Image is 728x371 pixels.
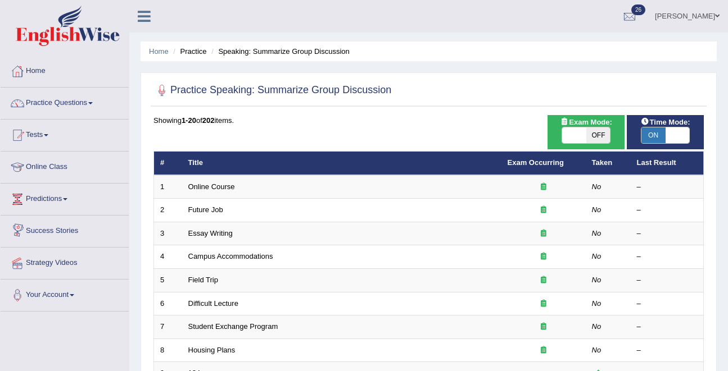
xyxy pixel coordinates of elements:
div: – [637,251,698,262]
div: Exam occurring question [508,275,580,286]
td: 8 [154,338,182,362]
td: 6 [154,292,182,315]
th: Last Result [631,152,704,175]
div: Exam occurring question [508,182,580,193]
a: Housing Plans [188,346,236,354]
td: 2 [154,199,182,222]
em: No [592,346,602,354]
em: No [592,229,602,237]
a: Campus Accommodations [188,252,273,260]
div: – [637,182,698,193]
em: No [592,276,602,284]
div: Exam occurring question [508,205,580,216]
a: Home [1,56,129,84]
a: Home [149,47,169,56]
em: No [592,299,602,308]
td: 3 [154,222,182,245]
em: No [592,252,602,260]
a: Field Trip [188,276,218,284]
td: 7 [154,315,182,339]
a: Difficult Lecture [188,299,238,308]
td: 4 [154,245,182,269]
th: # [154,152,182,175]
div: Exam occurring question [508,345,580,356]
em: No [592,322,602,331]
div: – [637,345,698,356]
div: Exam occurring question [508,228,580,239]
div: Exam occurring question [508,299,580,309]
span: Exam Mode: [555,116,616,128]
td: 1 [154,175,182,199]
div: – [637,322,698,332]
th: Title [182,152,501,175]
em: No [592,182,602,191]
div: – [637,299,698,309]
li: Speaking: Summarize Group Discussion [209,46,350,57]
a: Your Account [1,280,129,308]
span: 26 [631,4,645,15]
div: Show exams occurring in exams [548,115,625,149]
th: Taken [586,152,631,175]
a: Practice Questions [1,88,129,116]
div: – [637,275,698,286]
span: ON [641,127,666,143]
div: – [637,228,698,239]
a: Strategy Videos [1,248,129,276]
div: Showing of items. [153,115,704,126]
a: Predictions [1,184,129,212]
b: 1-20 [182,116,196,125]
a: Exam Occurring [508,158,564,167]
a: Success Stories [1,216,129,244]
a: Future Job [188,205,223,214]
a: Tests [1,120,129,148]
span: Time Mode: [636,116,695,128]
a: Online Course [188,182,235,191]
div: Exam occurring question [508,322,580,332]
h2: Practice Speaking: Summarize Group Discussion [153,82,391,99]
div: – [637,205,698,216]
td: 5 [154,269,182,292]
span: OFF [586,127,611,143]
a: Online Class [1,152,129,180]
a: Student Exchange Program [188,322,278,331]
a: Essay Writing [188,229,233,237]
em: No [592,205,602,214]
li: Practice [170,46,206,57]
b: 202 [202,116,215,125]
div: Exam occurring question [508,251,580,262]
